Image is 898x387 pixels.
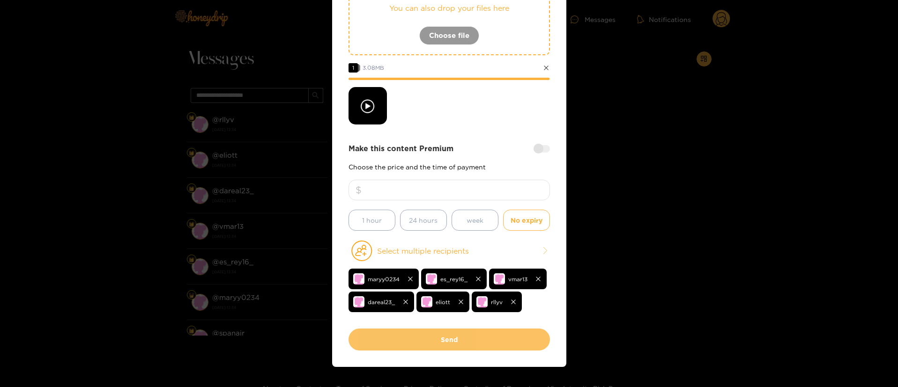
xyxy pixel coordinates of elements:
[426,273,437,285] img: no-avatar.png
[362,215,382,226] span: 1 hour
[503,210,550,231] button: No expiry
[368,297,395,307] span: dareal23_
[440,274,468,285] span: es_rey16_
[349,143,453,154] strong: Make this content Premium
[368,274,400,285] span: maryy0234
[419,26,479,45] button: Choose file
[476,296,488,307] img: no-avatar.png
[409,215,438,226] span: 24 hours
[349,240,550,262] button: Select multiple recipients
[349,163,550,170] p: Choose the price and the time of payment
[349,210,395,231] button: 1 hour
[349,63,358,73] span: 1
[400,210,447,231] button: 24 hours
[511,215,542,226] span: No expiry
[508,274,527,285] span: vmar13
[436,297,450,307] span: eliott
[491,297,503,307] span: rllyv
[353,273,364,285] img: no-avatar.png
[363,65,384,71] span: 3.08 MB
[349,329,550,350] button: Send
[368,3,530,14] p: You can also drop your files here
[494,273,505,285] img: no-avatar.png
[353,296,364,307] img: no-avatar.png
[421,296,432,307] img: no-avatar.png
[452,210,498,231] button: week
[467,215,483,226] span: week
